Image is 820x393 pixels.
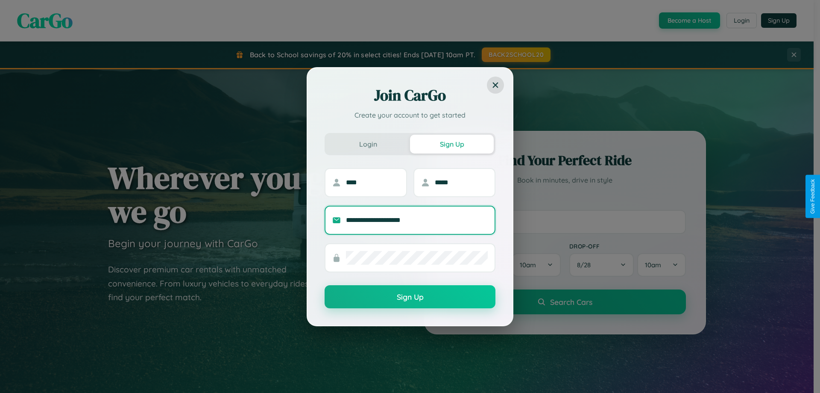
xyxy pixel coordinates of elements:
button: Login [326,135,410,154]
div: Give Feedback [810,179,816,214]
button: Sign Up [325,285,495,308]
button: Sign Up [410,135,494,154]
p: Create your account to get started [325,110,495,120]
h2: Join CarGo [325,85,495,106]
